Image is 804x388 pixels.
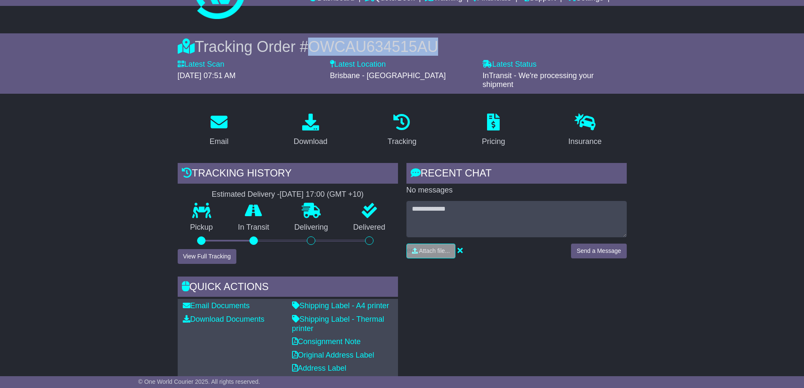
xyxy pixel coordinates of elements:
button: Send a Message [571,244,626,258]
a: Consignment Note [292,337,361,346]
p: Delivered [341,223,398,232]
div: Download [294,136,328,147]
a: Shipping Label - A4 printer [292,301,389,310]
a: Original Address Label [292,351,374,359]
button: View Full Tracking [178,249,236,264]
div: Tracking Order # [178,38,627,56]
a: Download Documents [183,315,265,323]
a: Pricing [476,111,511,150]
p: No messages [406,186,627,195]
div: Pricing [482,136,505,147]
a: Tracking [382,111,422,150]
span: OWCAU634515AU [308,38,438,55]
div: Email [209,136,228,147]
div: Quick Actions [178,277,398,299]
a: Insurance [563,111,607,150]
div: Tracking history [178,163,398,186]
div: Tracking [387,136,416,147]
div: [DATE] 17:00 (GMT +10) [280,190,364,199]
a: Email [204,111,234,150]
div: Estimated Delivery - [178,190,398,199]
span: © One World Courier 2025. All rights reserved. [138,378,260,385]
a: Shipping Label - Thermal printer [292,315,384,333]
span: Brisbane - [GEOGRAPHIC_DATA] [330,71,446,80]
label: Latest Scan [178,60,225,69]
div: RECENT CHAT [406,163,627,186]
p: Pickup [178,223,226,232]
p: Delivering [282,223,341,232]
span: [DATE] 07:51 AM [178,71,236,80]
a: Address Label [292,364,347,372]
p: In Transit [225,223,282,232]
a: Email Documents [183,301,250,310]
label: Latest Location [330,60,386,69]
div: Insurance [568,136,602,147]
span: InTransit - We're processing your shipment [482,71,594,89]
a: Download [288,111,333,150]
label: Latest Status [482,60,536,69]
